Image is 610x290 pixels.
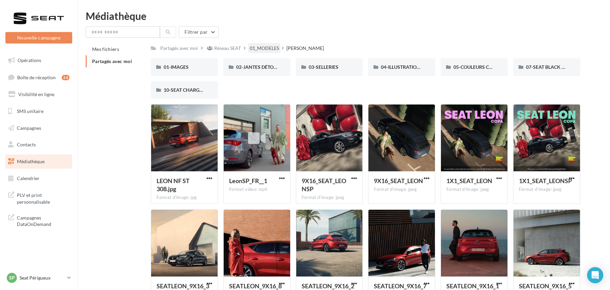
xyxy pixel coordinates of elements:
span: SMS unitaire [17,108,44,114]
span: Contacts [17,142,36,147]
span: SP [9,274,15,281]
div: Partagés avec moi [160,45,198,52]
span: 03-SELLERIES [309,64,338,70]
div: Format d'image: jpeg [446,186,502,193]
span: SEATLEON_9X16_8 [229,282,282,290]
span: Partagés avec moi [92,58,132,64]
span: 01-IMAGES [164,64,189,70]
span: SEATLEON_9X16_3 [157,282,209,290]
div: [PERSON_NAME] [286,45,324,52]
span: 04-ILLUSTRATIONS [381,64,423,70]
button: Filtrer par [179,26,219,38]
span: SEATLEON_9X16_5 [519,282,572,290]
span: LeonSP_FR__1 [229,177,267,184]
span: Visibilité en ligne [18,91,54,97]
p: Seat Périgueux [20,274,64,281]
div: Format d'image: jpeg [519,186,575,193]
span: 07-SEAT BLACK EDITION [526,64,580,70]
span: 10-SEAT CHARGER [164,87,205,93]
a: Campagnes DataOnDemand [4,210,74,230]
a: Médiathèque [4,154,74,169]
span: Campagnes DataOnDemand [17,213,70,228]
span: LEON NF ST 308.jpg [157,177,190,193]
span: Médiathèque [17,158,45,164]
span: Boîte de réception [17,74,56,80]
span: 9X16_SEAT_LEONSP [302,177,346,193]
div: 01_MODELES [250,45,279,52]
span: Mes fichiers [92,46,119,52]
a: Opérations [4,53,74,67]
div: Format d'image: jpeg [302,195,357,201]
span: SEATLEON_9X16_2 [302,282,354,290]
div: Format d'image: jpeg [374,186,429,193]
div: Open Intercom Messenger [587,267,603,283]
a: SP Seat Périgueux [5,271,72,284]
span: 05-COULEURS CARROSSERIES [453,64,520,70]
a: Calendrier [4,171,74,185]
a: Visibilité en ligne [4,87,74,101]
div: Format d'image: jpg [157,195,212,201]
span: Campagnes [17,125,41,130]
span: 1X1_SEAT_LEON [446,177,492,184]
span: Opérations [18,57,41,63]
a: Contacts [4,138,74,152]
span: Calendrier [17,175,39,181]
span: 9X16_SEAT_LEON [374,177,423,184]
span: 1X1_SEAT_LEONSP [519,177,572,184]
div: Médiathèque [86,11,602,21]
span: PLV et print personnalisable [17,191,70,205]
div: 14 [62,75,70,80]
a: Campagnes [4,121,74,135]
div: Réseau SEAT [214,45,241,52]
button: Nouvelle campagne [5,32,72,43]
div: Format video: mp4 [229,186,285,193]
a: SMS unitaire [4,104,74,118]
span: 02-JANTES DÉTOURÉES [236,64,288,70]
span: SEATLEON_9X16_7 [374,282,426,290]
a: Boîte de réception14 [4,70,74,85]
span: SEATLEON_9X16_1 [446,282,499,290]
a: PLV et print personnalisable [4,188,74,208]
